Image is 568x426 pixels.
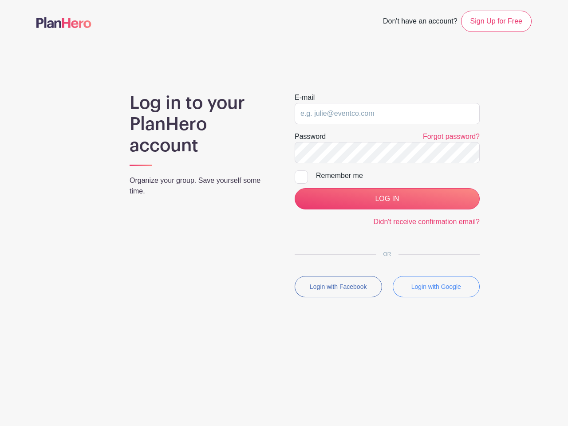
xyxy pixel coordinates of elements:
a: Didn't receive confirmation email? [373,218,480,225]
h1: Log in to your PlanHero account [130,92,273,156]
label: Password [295,131,326,142]
label: E-mail [295,92,315,103]
button: Login with Facebook [295,276,382,297]
div: Remember me [316,170,480,181]
input: LOG IN [295,188,480,209]
small: Login with Facebook [310,283,367,290]
a: Sign Up for Free [461,11,532,32]
p: Organize your group. Save yourself some time. [130,175,273,197]
small: Login with Google [411,283,461,290]
img: logo-507f7623f17ff9eddc593b1ce0a138ce2505c220e1c5a4e2b4648c50719b7d32.svg [36,17,91,28]
span: Don't have an account? [383,12,458,32]
input: e.g. julie@eventco.com [295,103,480,124]
button: Login with Google [393,276,480,297]
a: Forgot password? [423,133,480,140]
span: OR [376,251,398,257]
